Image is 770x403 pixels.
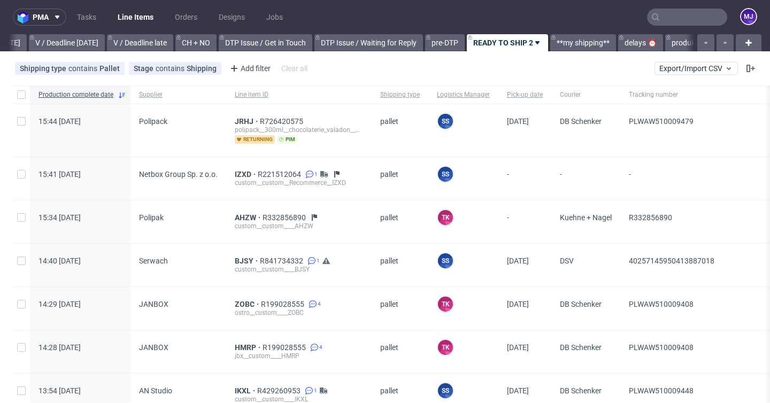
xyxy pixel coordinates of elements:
[560,170,612,187] span: -
[380,213,420,230] span: pallet
[235,170,258,179] a: IZXD
[263,343,308,352] a: R199028555
[507,386,529,395] span: [DATE]
[235,257,260,265] a: BJSY
[560,300,612,317] span: DB Schenker
[260,257,305,265] a: R841734332
[139,90,218,99] span: Supplier
[277,135,297,144] span: pim
[467,34,548,51] a: READY TO SHIP 2
[306,300,321,308] a: 4
[308,343,322,352] a: 4
[235,117,260,126] a: JRHJ
[258,170,303,179] a: R221512064
[303,170,318,179] a: 1
[560,257,612,274] span: DSV
[438,210,453,225] figcaption: TK
[314,34,423,51] a: DTP Issue / Waiting for Reply
[260,9,289,26] a: Jobs
[438,297,453,312] figcaption: TK
[235,386,257,395] span: IKXL
[38,90,113,99] span: Production complete date
[261,300,306,308] a: R199028555
[629,117,694,126] span: PLWAW510009479
[139,117,167,126] span: Polipack
[219,34,312,51] a: DTP Issue / Get in Touch
[319,343,322,352] span: 4
[629,300,694,308] span: PLWAW510009408
[507,117,529,126] span: [DATE]
[38,170,81,179] span: 15:41 [DATE]
[380,117,420,144] span: pallet
[235,300,261,308] a: ZOBC
[168,9,204,26] a: Orders
[507,213,543,230] span: -
[257,386,303,395] a: R429260953
[437,90,490,99] span: Logistics Manager
[38,300,81,308] span: 14:29 [DATE]
[38,257,81,265] span: 14:40 [DATE]
[175,34,217,51] a: CH + NO
[438,340,453,355] figcaption: TK
[139,386,172,395] span: AN Studio
[629,213,672,222] span: R332856890
[380,343,420,360] span: pallet
[654,62,738,75] button: Export/Import CSV
[303,386,317,395] a: 1
[235,308,363,317] div: ostro__custom____ZOBC
[425,34,465,51] a: pre-DTP
[71,9,103,26] a: Tasks
[235,213,263,222] a: AHZW
[38,386,81,395] span: 13:54 [DATE]
[507,343,529,352] span: [DATE]
[68,64,99,73] span: contains
[139,170,218,179] span: Netbox Group Sp. z o.o.
[235,179,363,187] div: custom__custom__Recommerce__IZXD
[560,213,612,230] span: Kuehne + Nagel
[618,34,663,51] a: delays ⏰
[507,300,529,308] span: [DATE]
[33,13,49,21] span: pma
[659,64,733,73] span: Export/Import CSV
[317,257,320,265] span: 1
[665,34,749,51] a: produkcja opoznienia
[380,90,420,99] span: Shipping type
[629,257,714,265] span: 40257145950413887018
[139,300,168,308] span: JANBOX
[38,343,81,352] span: 14:28 [DATE]
[107,34,173,51] a: V / Deadline late
[507,257,529,265] span: [DATE]
[314,170,318,179] span: 1
[139,343,168,352] span: JANBOX
[314,386,317,395] span: 1
[235,352,363,360] div: jbx__custom____HMRP
[438,167,453,182] figcaption: SS
[305,257,320,265] a: 1
[438,114,453,129] figcaption: SS
[235,126,363,134] div: polipack__300ml__chocolaterie_valadon__JRHJ
[380,300,420,317] span: pallet
[235,135,275,144] span: returning
[279,61,310,76] div: Clear all
[99,64,120,73] div: Pallet
[560,117,612,144] span: DB Schenker
[226,60,273,77] div: Add filter
[380,170,420,187] span: pallet
[260,117,305,126] a: R726420575
[263,213,308,222] a: R332856890
[20,64,68,73] span: Shipping type
[235,343,263,352] a: HMRP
